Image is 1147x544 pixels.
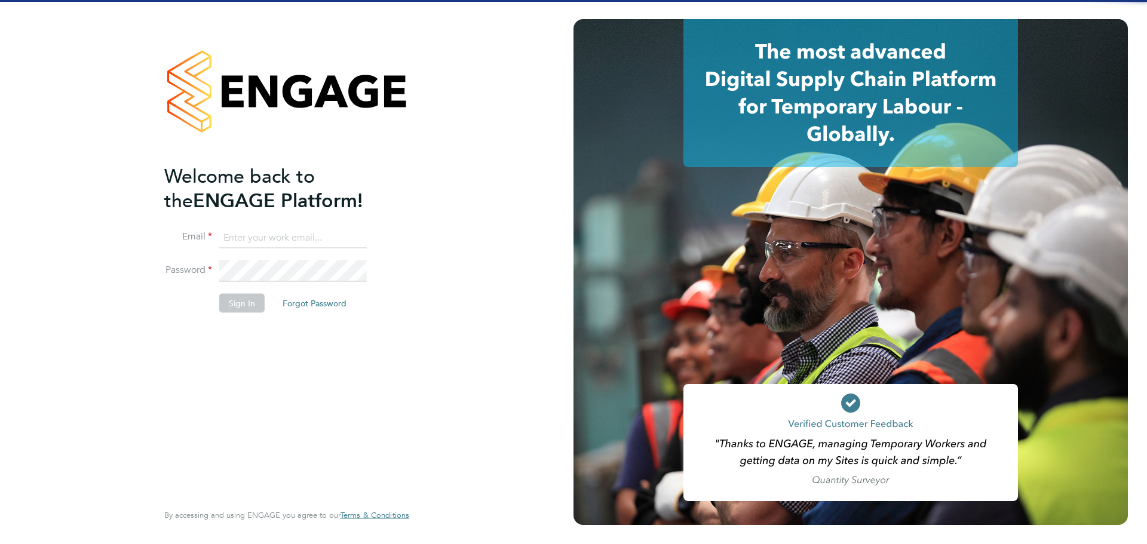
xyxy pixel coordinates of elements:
span: By accessing and using ENGAGE you agree to our [164,510,409,520]
button: Forgot Password [273,294,356,313]
span: Welcome back to the [164,164,315,212]
a: Terms & Conditions [341,511,409,520]
label: Password [164,264,212,276]
span: Terms & Conditions [341,510,409,520]
h2: ENGAGE Platform! [164,164,397,213]
input: Enter your work email... [219,227,367,248]
label: Email [164,230,212,243]
button: Sign In [219,294,265,313]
